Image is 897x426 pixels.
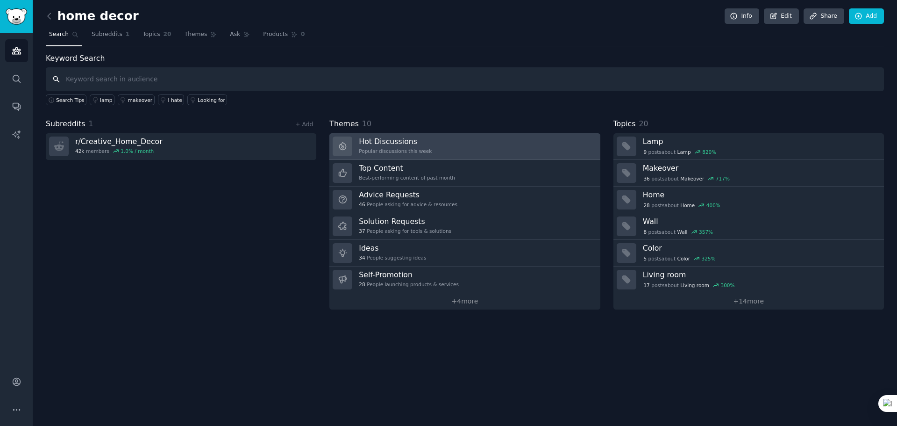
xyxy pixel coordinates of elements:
[643,243,877,253] h3: Color
[643,190,877,200] h3: Home
[680,202,695,209] span: Home
[643,229,647,235] span: 8
[295,121,313,128] a: + Add
[643,175,649,182] span: 36
[263,30,288,39] span: Products
[643,163,877,173] h3: Makeover
[301,30,305,39] span: 0
[181,27,221,46] a: Themes
[329,133,600,160] a: Hot DiscussionsPopular discussions this week
[46,67,884,91] input: Keyword search in audience
[643,282,649,289] span: 17
[164,30,171,39] span: 20
[706,202,720,209] div: 400 %
[92,30,122,39] span: Subreddits
[643,217,877,226] h3: Wall
[702,149,716,155] div: 820 %
[56,97,85,103] span: Search Tips
[359,137,432,146] h3: Hot Discussions
[46,27,82,46] a: Search
[359,281,365,288] span: 28
[89,119,93,128] span: 1
[329,213,600,240] a: Solution Requests37People asking for tools & solutions
[643,201,721,209] div: post s about
[359,201,365,208] span: 46
[49,30,69,39] span: Search
[677,149,691,155] span: Lamp
[677,229,688,235] span: Wall
[187,94,227,105] a: Looking for
[643,255,647,262] span: 5
[75,137,163,146] h3: r/ Creative_Home_Decor
[643,202,649,209] span: 28
[359,163,455,173] h3: Top Content
[90,94,114,105] a: lamp
[198,97,225,103] div: Looking for
[75,148,84,154] span: 42k
[359,228,451,234] div: People asking for tools & solutions
[680,282,709,289] span: Living room
[6,8,27,25] img: GummySearch logo
[158,94,185,105] a: I hate
[720,282,734,289] div: 300 %
[643,174,731,183] div: post s about
[359,281,459,288] div: People launching products & services
[613,240,884,267] a: Color5postsaboutColor325%
[46,118,85,130] span: Subreddits
[613,213,884,240] a: Wall8postsaboutWall357%
[46,54,105,63] label: Keyword Search
[359,217,451,226] h3: Solution Requests
[359,190,457,200] h3: Advice Requests
[329,293,600,310] a: +4more
[329,267,600,293] a: Self-Promotion28People launching products & services
[716,175,730,182] div: 717 %
[680,175,704,182] span: Makeover
[168,97,182,103] div: I hate
[849,8,884,24] a: Add
[359,254,365,261] span: 34
[613,160,884,187] a: Makeover36postsaboutMakeover717%
[643,254,717,263] div: post s about
[613,118,636,130] span: Topics
[139,27,174,46] a: Topics20
[613,293,884,310] a: +14more
[613,267,884,293] a: Living room17postsaboutLiving room300%
[46,133,316,160] a: r/Creative_Home_Decor42kmembers1.0% / month
[260,27,308,46] a: Products0
[142,30,160,39] span: Topics
[185,30,207,39] span: Themes
[613,133,884,160] a: Lamp9postsaboutLamp820%
[639,119,648,128] span: 20
[128,97,152,103] div: makeover
[329,160,600,187] a: Top ContentBest-performing content of past month
[359,243,426,253] h3: Ideas
[359,228,365,234] span: 37
[643,148,717,156] div: post s about
[359,148,432,154] div: Popular discussions this week
[725,8,759,24] a: Info
[329,118,359,130] span: Themes
[701,255,715,262] div: 325 %
[804,8,844,24] a: Share
[100,97,112,103] div: lamp
[643,137,877,146] h3: Lamp
[88,27,133,46] a: Subreddits1
[643,228,714,236] div: post s about
[329,187,600,213] a: Advice Requests46People asking for advice & resources
[230,30,240,39] span: Ask
[329,240,600,267] a: Ideas34People suggesting ideas
[227,27,253,46] a: Ask
[699,229,713,235] div: 357 %
[359,270,459,280] h3: Self-Promotion
[613,187,884,213] a: Home28postsaboutHome400%
[643,270,877,280] h3: Living room
[359,174,455,181] div: Best-performing content of past month
[46,9,139,24] h2: home decor
[118,94,155,105] a: makeover
[643,281,736,289] div: post s about
[359,254,426,261] div: People suggesting ideas
[764,8,799,24] a: Edit
[359,201,457,208] div: People asking for advice & resources
[362,119,371,128] span: 10
[126,30,130,39] span: 1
